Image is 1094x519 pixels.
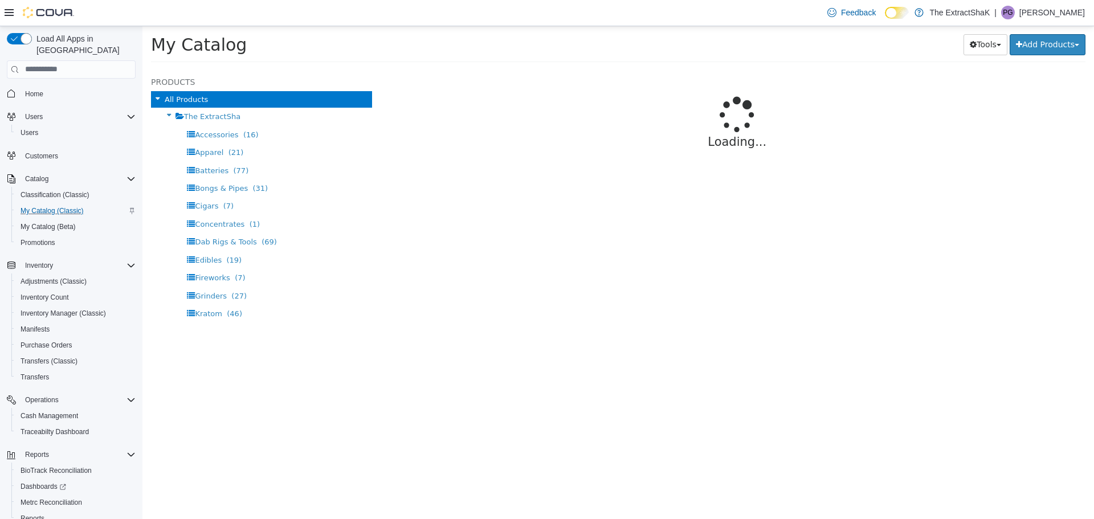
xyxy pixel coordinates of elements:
span: Manifests [21,325,50,334]
a: Cash Management [16,409,83,423]
span: Concentrates [52,194,102,202]
span: Transfers (Classic) [21,357,77,366]
span: Transfers [21,373,49,382]
a: Classification (Classic) [16,188,94,202]
span: Adjustments (Classic) [21,277,87,286]
a: Metrc Reconciliation [16,496,87,509]
span: (7) [81,175,91,184]
span: (1) [107,194,117,202]
span: Reports [25,450,49,459]
button: BioTrack Reconciliation [11,463,140,479]
button: Reports [21,448,54,461]
span: Users [21,128,38,137]
span: BioTrack Reconciliation [16,464,136,477]
span: Edibles [52,230,79,238]
span: (16) [101,104,116,113]
button: Adjustments (Classic) [11,273,140,289]
span: Classification (Classic) [16,188,136,202]
button: Customers [2,148,140,164]
span: Users [16,126,136,140]
a: Dashboards [11,479,140,495]
p: The ExtractShaK [929,6,990,19]
span: (46) [84,283,100,292]
span: Operations [21,393,136,407]
button: Traceabilty Dashboard [11,424,140,440]
span: Home [21,87,136,101]
span: My Catalog [9,9,104,28]
span: Users [25,112,43,121]
span: PG [1003,6,1013,19]
span: Classification (Classic) [21,190,89,199]
div: Payten Griggs [1001,6,1015,19]
span: Inventory [25,261,53,270]
span: Cigars [52,175,76,184]
span: Transfers [16,370,136,384]
span: My Catalog (Classic) [16,204,136,218]
span: Inventory [21,259,136,272]
button: Reports [2,447,140,463]
span: My Catalog (Classic) [21,206,84,215]
span: Customers [21,149,136,163]
span: Load All Apps in [GEOGRAPHIC_DATA] [32,33,136,56]
span: (77) [91,140,107,149]
span: Adjustments (Classic) [16,275,136,288]
span: Cash Management [21,411,78,420]
a: Purchase Orders [16,338,77,352]
a: Home [21,87,48,101]
a: My Catalog (Classic) [16,204,88,218]
span: Bongs & Pipes [52,158,105,166]
span: Traceabilty Dashboard [16,425,136,439]
button: Promotions [11,235,140,251]
input: Dark Mode [885,7,909,19]
span: Dashboards [21,482,66,491]
button: My Catalog (Classic) [11,203,140,219]
button: Manifests [11,321,140,337]
span: (69) [119,211,134,220]
a: Transfers [16,370,54,384]
button: Inventory [21,259,58,272]
span: All Products [22,69,66,77]
a: Manifests [16,322,54,336]
span: Inventory Manager (Classic) [16,307,136,320]
button: Users [11,125,140,141]
button: Metrc Reconciliation [11,495,140,510]
span: Promotions [21,238,55,247]
span: Catalog [25,174,48,183]
a: Customers [21,149,63,163]
span: Grinders [52,265,84,274]
a: BioTrack Reconciliation [16,464,96,477]
button: Operations [2,392,140,408]
button: Add Products [867,8,943,29]
span: Cash Management [16,409,136,423]
a: Inventory Manager (Classic) [16,307,111,320]
button: Cash Management [11,408,140,424]
span: Traceabilty Dashboard [21,427,89,436]
span: Inventory Count [16,291,136,304]
span: Home [25,89,43,99]
p: [PERSON_NAME] [1019,6,1085,19]
a: Adjustments (Classic) [16,275,91,288]
button: Catalog [21,172,53,186]
span: Operations [25,395,59,404]
img: Cova [23,7,74,18]
span: Catalog [21,172,136,186]
span: Metrc Reconciliation [16,496,136,509]
span: Promotions [16,236,136,250]
span: Transfers (Classic) [16,354,136,368]
span: Purchase Orders [16,338,136,352]
span: Inventory Count [21,293,69,302]
span: Fireworks [52,247,87,256]
button: Purchase Orders [11,337,140,353]
span: BioTrack Reconciliation [21,466,92,475]
span: My Catalog (Beta) [21,222,76,231]
button: Classification (Classic) [11,187,140,203]
span: Reports [21,448,136,461]
a: Transfers (Classic) [16,354,82,368]
span: (31) [110,158,125,166]
span: Users [21,110,136,124]
span: Inventory Manager (Classic) [21,309,106,318]
span: Metrc Reconciliation [21,498,82,507]
a: Users [16,126,43,140]
button: Transfers [11,369,140,385]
